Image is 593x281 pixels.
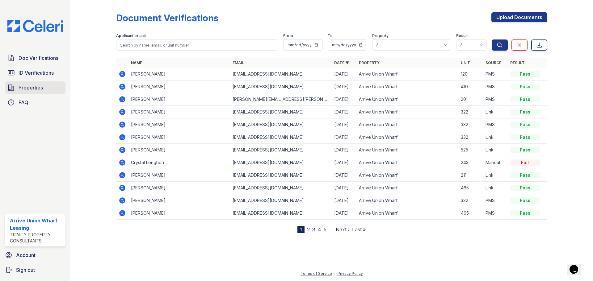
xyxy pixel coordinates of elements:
td: Link [483,131,508,144]
div: 1 [297,226,305,233]
td: 465 [458,207,483,220]
a: Date ▼ [334,60,349,65]
span: Doc Verifications [19,54,58,62]
a: 2 [307,226,310,233]
td: [DATE] [332,68,356,81]
div: Pass [510,134,540,140]
a: 5 [324,226,326,233]
a: Upload Documents [491,12,547,22]
td: 410 [458,81,483,93]
label: From [283,33,293,38]
td: [EMAIL_ADDRESS][DOMAIN_NAME] [230,68,332,81]
a: 3 [312,226,315,233]
td: Link [483,169,508,182]
iframe: chat widget [567,256,587,275]
a: Property [359,60,380,65]
label: Result [456,33,468,38]
td: [DATE] [332,194,356,207]
div: Arrive Union Wharf Leasing [10,217,63,232]
td: [DATE] [332,207,356,220]
td: [EMAIL_ADDRESS][DOMAIN_NAME] [230,106,332,118]
img: CE_Logo_Blue-a8612792a0a2168367f1c8372b55b34899dd931a85d93a1a3d3e32e68fde9ad4.png [2,20,68,32]
div: Pass [510,147,540,153]
a: FAQ [5,96,65,109]
td: Arrive Union Wharf [356,156,458,169]
a: Terms of Service [301,271,332,276]
a: Next › [336,226,350,233]
td: [EMAIL_ADDRESS][DOMAIN_NAME] [230,144,332,156]
a: Account [2,249,68,261]
td: Arrive Union Wharf [356,182,458,194]
span: … [329,226,333,233]
a: Privacy Policy [338,271,363,276]
td: 465 [458,182,483,194]
td: 525 [458,144,483,156]
td: [PERSON_NAME] [128,207,230,220]
td: [PERSON_NAME] [128,144,230,156]
div: Pass [510,84,540,90]
td: [EMAIL_ADDRESS][DOMAIN_NAME] [230,169,332,182]
td: 211 [458,169,483,182]
td: 201 [458,93,483,106]
td: [DATE] [332,156,356,169]
td: PMS [483,118,508,131]
td: [PERSON_NAME] [128,93,230,106]
td: Crystal Longhorn [128,156,230,169]
a: 4 [318,226,321,233]
td: [PERSON_NAME][EMAIL_ADDRESS][PERSON_NAME][DOMAIN_NAME] [230,93,332,106]
input: Search by name, email, or unit number [116,39,278,51]
td: Arrive Union Wharf [356,131,458,144]
td: [PERSON_NAME] [128,131,230,144]
td: PMS [483,93,508,106]
td: 322 [458,106,483,118]
td: Arrive Union Wharf [356,169,458,182]
td: [PERSON_NAME] [128,81,230,93]
div: Fail [510,159,540,166]
td: PMS [483,207,508,220]
div: Document Verifications [116,12,218,23]
a: Result [510,60,525,65]
div: Pass [510,172,540,178]
td: Arrive Union Wharf [356,207,458,220]
a: ID Verifications [5,67,65,79]
div: Pass [510,210,540,216]
a: Name [131,60,142,65]
div: Pass [510,185,540,191]
td: Arrive Union Wharf [356,106,458,118]
td: 332 [458,194,483,207]
span: Properties [19,84,43,91]
td: 120 [458,68,483,81]
div: Pass [510,109,540,115]
div: | [334,271,335,276]
td: Link [483,182,508,194]
td: Link [483,144,508,156]
td: [PERSON_NAME] [128,182,230,194]
label: Property [372,33,389,38]
td: PMS [483,194,508,207]
a: Source [486,60,501,65]
a: Sign out [2,264,68,276]
div: Trinity Property Consultants [10,232,63,244]
td: [EMAIL_ADDRESS][DOMAIN_NAME] [230,207,332,220]
span: ID Verifications [19,69,54,76]
td: PMS [483,68,508,81]
td: [EMAIL_ADDRESS][DOMAIN_NAME] [230,156,332,169]
a: Doc Verifications [5,52,65,64]
a: Email [233,60,244,65]
td: 332 [458,131,483,144]
td: Arrive Union Wharf [356,93,458,106]
td: Arrive Union Wharf [356,68,458,81]
td: [DATE] [332,169,356,182]
td: Arrive Union Wharf [356,81,458,93]
td: 332 [458,118,483,131]
td: [DATE] [332,81,356,93]
td: Arrive Union Wharf [356,118,458,131]
td: [PERSON_NAME] [128,194,230,207]
a: Last » [352,226,366,233]
td: [DATE] [332,131,356,144]
label: Applicant or unit [116,33,146,38]
td: [DATE] [332,144,356,156]
a: Properties [5,81,65,94]
td: [EMAIL_ADDRESS][DOMAIN_NAME] [230,194,332,207]
td: [DATE] [332,118,356,131]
